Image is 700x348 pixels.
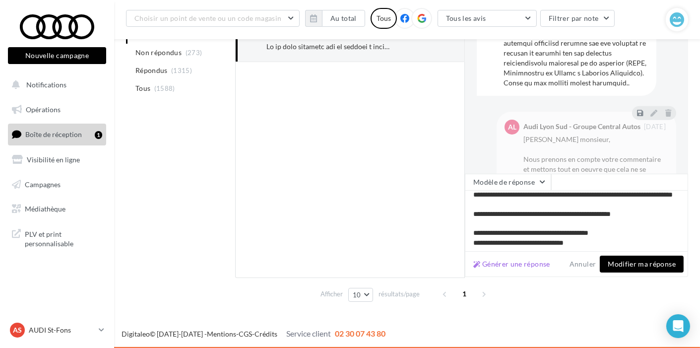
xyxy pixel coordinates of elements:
[305,10,365,27] button: Au total
[186,49,202,57] span: (273)
[126,10,300,27] button: Choisir un point de vente ou un code magasin
[135,83,150,93] span: Tous
[154,84,175,92] span: (1588)
[286,329,331,338] span: Service client
[135,48,182,58] span: Non répondus
[456,286,472,302] span: 1
[29,325,95,335] p: AUDI St-Fons
[135,66,168,75] span: Répondus
[95,131,102,139] div: 1
[469,258,554,270] button: Générer une réponse
[171,67,192,74] span: (1315)
[465,174,551,191] button: Modèle de réponse
[508,122,516,132] span: AL
[6,124,108,145] a: Boîte de réception1
[6,99,108,120] a: Opérations
[335,329,385,338] span: 02 30 07 43 80
[540,10,615,27] button: Filtrer par note
[8,321,106,340] a: AS AUDI St-Fons
[239,330,252,338] a: CGS
[25,180,61,188] span: Campagnes
[122,330,150,338] a: Digitaleo
[666,314,690,338] div: Open Intercom Messenger
[644,124,666,130] span: [DATE]
[122,330,385,338] span: © [DATE]-[DATE] - - -
[6,223,108,253] a: PLV et print personnalisable
[25,130,82,139] span: Boîte de réception
[371,8,397,29] div: Tous
[25,205,65,213] span: Médiathèque
[348,288,374,302] button: 10
[320,289,343,299] span: Afficher
[523,123,640,130] div: Audi Lyon Sud - Groupe Central Autos
[27,155,80,164] span: Visibilité en ligne
[438,10,537,27] button: Tous les avis
[523,135,668,303] div: [PERSON_NAME] monsieur, Nous prenons en compte votre commentaire et mettons tout en oeuvre que ce...
[6,149,108,170] a: Visibilité en ligne
[600,256,684,273] button: Modifier ma réponse
[13,325,22,335] span: AS
[6,199,108,219] a: Médiathèque
[353,291,361,299] span: 10
[446,14,486,22] span: Tous les avis
[322,10,365,27] button: Au total
[26,105,61,114] span: Opérations
[8,47,106,64] button: Nouvelle campagne
[25,227,102,249] span: PLV et print personnalisable
[6,74,104,95] button: Notifications
[566,258,600,270] button: Annuler
[255,330,277,338] a: Crédits
[26,80,66,89] span: Notifications
[266,42,391,52] div: Lo ip dolo sitametc adi el seddoei t incidi utl etdo magnaaliqua, enim ad minimv quis no exer ul ...
[134,14,281,22] span: Choisir un point de vente ou un code magasin
[379,289,420,299] span: résultats/page
[207,330,236,338] a: Mentions
[6,174,108,195] a: Campagnes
